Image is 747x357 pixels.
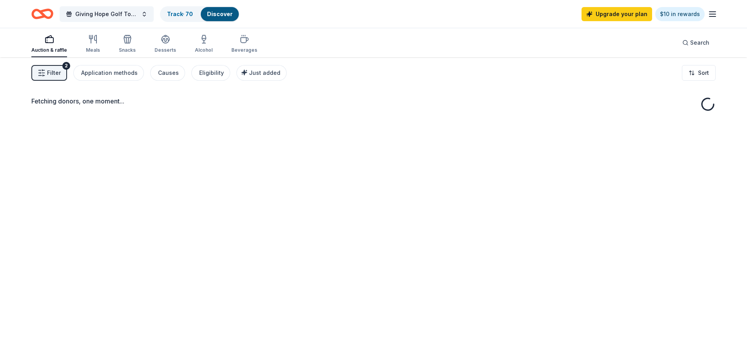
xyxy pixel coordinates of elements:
[62,62,70,70] div: 2
[75,9,138,19] span: Giving Hope Golf Tournament
[676,35,716,51] button: Search
[191,65,230,81] button: Eligibility
[167,11,193,17] a: Track· 70
[236,65,287,81] button: Just added
[195,47,213,53] div: Alcohol
[158,68,179,78] div: Causes
[682,65,716,81] button: Sort
[655,7,705,21] a: $10 in rewards
[31,31,67,57] button: Auction & raffle
[249,69,280,76] span: Just added
[60,6,154,22] button: Giving Hope Golf Tournament
[119,47,136,53] div: Snacks
[47,68,61,78] span: Filter
[81,68,138,78] div: Application methods
[86,31,100,57] button: Meals
[119,31,136,57] button: Snacks
[160,6,240,22] button: Track· 70Discover
[231,31,257,57] button: Beverages
[150,65,185,81] button: Causes
[31,65,67,81] button: Filter2
[582,7,652,21] a: Upgrade your plan
[31,5,53,23] a: Home
[73,65,144,81] button: Application methods
[154,47,176,53] div: Desserts
[207,11,233,17] a: Discover
[199,68,224,78] div: Eligibility
[195,31,213,57] button: Alcohol
[31,96,716,106] div: Fetching donors, one moment...
[31,47,67,53] div: Auction & raffle
[86,47,100,53] div: Meals
[154,31,176,57] button: Desserts
[231,47,257,53] div: Beverages
[698,68,709,78] span: Sort
[690,38,709,47] span: Search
